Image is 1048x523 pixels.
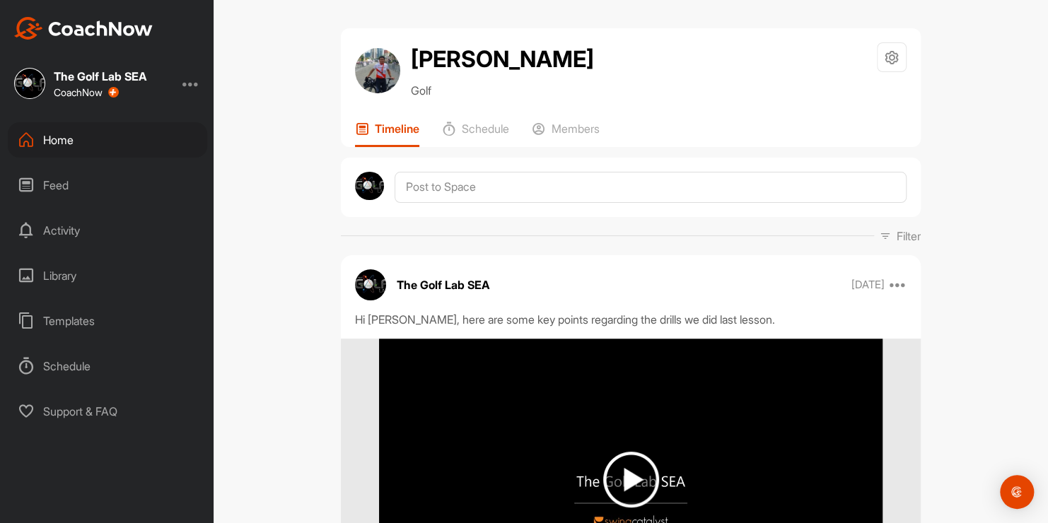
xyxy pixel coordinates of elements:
[897,228,921,245] p: Filter
[851,278,885,292] p: [DATE]
[411,42,594,76] h2: [PERSON_NAME]
[411,82,594,99] p: Golf
[355,269,386,300] img: avatar
[1000,475,1034,509] div: Open Intercom Messenger
[8,394,207,429] div: Support & FAQ
[8,258,207,293] div: Library
[8,303,207,339] div: Templates
[462,122,509,136] p: Schedule
[375,122,419,136] p: Timeline
[8,122,207,158] div: Home
[552,122,600,136] p: Members
[54,71,147,82] div: The Golf Lab SEA
[54,87,119,98] div: CoachNow
[14,17,153,40] img: CoachNow
[14,68,45,99] img: square_62ef3ae2dc162735c7079ee62ef76d1e.jpg
[355,172,384,201] img: avatar
[8,348,207,384] div: Schedule
[355,48,400,93] img: avatar
[8,168,207,203] div: Feed
[8,213,207,248] div: Activity
[355,311,907,328] div: Hi [PERSON_NAME], here are some key points regarding the drills we did last lesson.
[397,276,490,293] p: The Golf Lab SEA
[603,452,659,507] img: play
